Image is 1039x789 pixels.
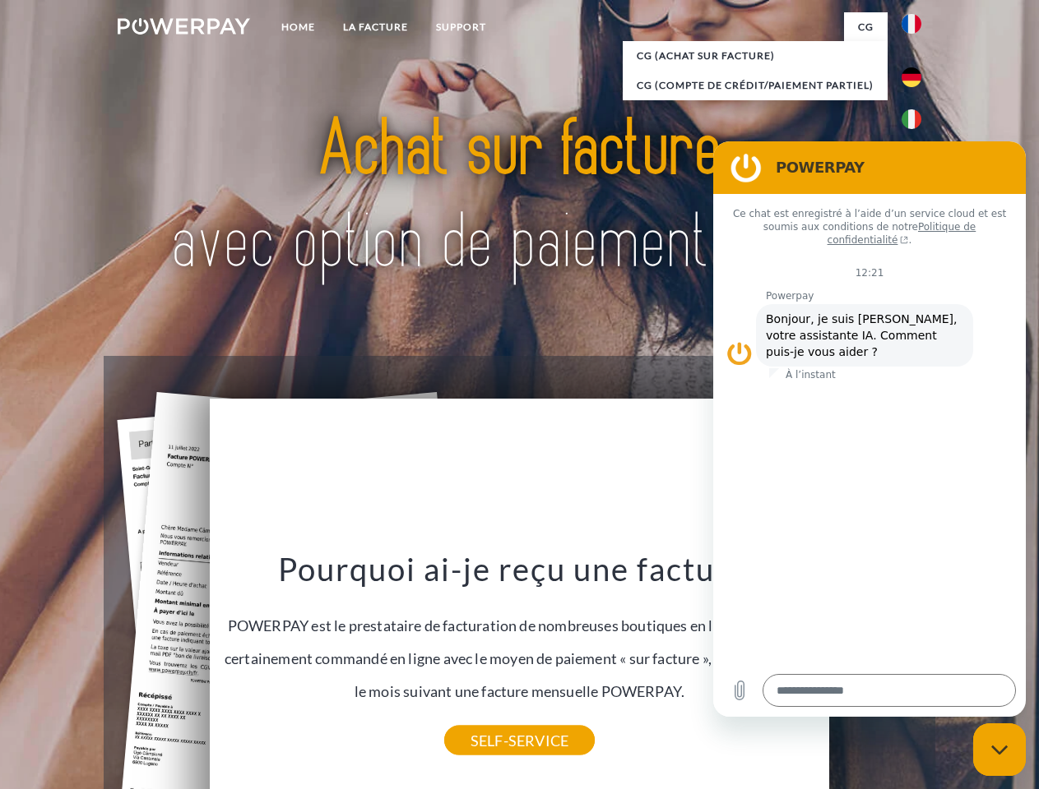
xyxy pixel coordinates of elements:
a: Support [422,12,500,42]
img: it [902,109,921,129]
img: logo-powerpay-white.svg [118,18,250,35]
a: Home [267,12,329,42]
h3: Pourquoi ai-je reçu une facture? [220,549,820,588]
img: de [902,67,921,87]
img: fr [902,14,921,34]
iframe: Bouton de lancement de la fenêtre de messagerie, conversation en cours [973,723,1026,776]
iframe: Fenêtre de messagerie [713,141,1026,717]
div: POWERPAY est le prestataire de facturation de nombreuses boutiques en ligne. Vous avez certaineme... [220,549,820,741]
a: SELF-SERVICE [444,726,595,755]
a: CG (Compte de crédit/paiement partiel) [623,71,888,100]
img: title-powerpay_fr.svg [157,79,882,315]
a: LA FACTURE [329,12,422,42]
a: CG (achat sur facture) [623,41,888,71]
a: CG [844,12,888,42]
